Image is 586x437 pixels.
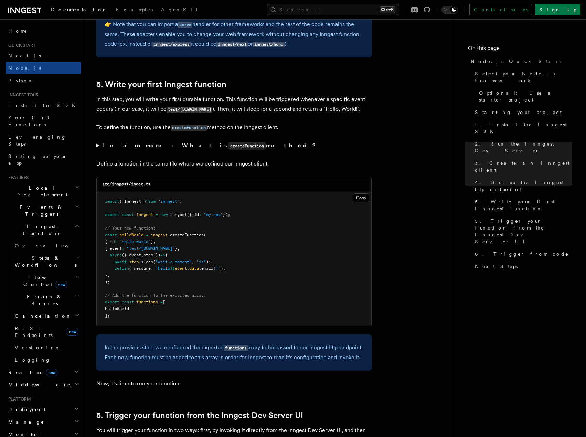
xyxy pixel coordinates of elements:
span: Deployment [6,406,45,413]
span: "inngest" [158,199,180,204]
button: Cancellation [12,310,81,322]
span: Install the SDK [8,103,79,108]
span: => [160,253,165,257]
a: createFunction [171,124,207,130]
span: Next Steps [475,263,518,270]
a: Versioning [12,341,81,354]
span: = [156,212,158,217]
span: Overview [15,243,86,248]
span: "wait-a-moment" [156,259,192,264]
a: Your first Functions [6,111,81,131]
span: 5. Write your first Inngest function [475,198,572,212]
button: Events & Triggers [6,201,81,220]
span: new [67,328,78,336]
a: Select your Node.js framework [472,67,572,87]
span: } [213,266,216,271]
a: Examples [112,2,157,19]
a: AgentKit [157,2,202,19]
button: Copy [353,193,369,202]
p: To define the function, use the method on the Inngest client. [96,122,372,132]
span: Steps & Workflows [12,255,77,268]
a: 5. Trigger your function from the Inngest Dev Server UI [472,215,572,248]
button: Flow Controlnew [12,271,81,290]
span: helloWorld [105,306,129,311]
span: AgentKit [161,7,198,12]
span: Middleware [6,381,71,388]
code: inngest/express [152,42,191,47]
span: Leveraging Steps [8,134,66,147]
span: Realtime [6,369,57,376]
span: new [56,281,67,288]
span: : [122,246,124,251]
span: ( [204,233,206,237]
span: Node.js Quick Start [471,58,561,65]
a: Next.js [6,50,81,62]
span: step [129,259,139,264]
button: Steps & Workflows [12,252,81,271]
span: "1s" [196,259,206,264]
button: Manage [6,416,81,428]
code: inngest/next [216,42,248,47]
a: Home [6,25,81,37]
span: , [153,239,156,244]
span: [ [163,300,165,305]
span: 4. Set up the Inngest http endpoint [475,179,572,193]
span: "test/[DOMAIN_NAME]" [127,246,175,251]
span: // Add the function to the exported array: [105,293,206,298]
code: src/inngest/index.ts [102,182,150,186]
p: 👉 Note that you can import a handler for other frameworks and the rest of the code remains the sa... [105,20,363,49]
span: import [105,199,119,204]
span: "my-app" [204,212,223,217]
span: Examples [116,7,153,12]
span: 5. Trigger your function from the Inngest Dev Server UI [475,217,572,245]
span: inngest [151,233,168,237]
span: Setting up your app [8,153,67,166]
span: , [177,246,180,251]
span: , [107,273,110,278]
span: !` [216,266,221,271]
strong: Learn more: What is method? [102,142,317,149]
kbd: Ctrl+K [380,6,395,13]
span: Inngest [170,212,187,217]
span: ${ [170,266,175,271]
button: Errors & Retries [12,290,81,310]
span: . [187,266,189,271]
span: ); [105,279,110,284]
a: 5. Write your first Inngest function [472,195,572,215]
div: Inngest Functions [6,239,81,366]
span: Starting your project [475,109,562,116]
span: functions [136,300,158,305]
span: } [105,273,107,278]
code: createFunction [171,125,207,131]
span: Events & Triggers [6,204,75,217]
a: Leveraging Steps [6,131,81,150]
span: const [122,300,134,305]
span: new [46,369,57,376]
span: export [105,212,119,217]
span: "hello-world" [119,239,151,244]
a: 4. Set up the Inngest http endpoint [472,176,572,195]
span: .sleep [139,259,153,264]
span: = [160,300,163,305]
a: Starting your project [472,106,572,118]
span: Local Development [6,184,75,198]
span: Platform [6,396,31,402]
h4: On this page [468,44,572,55]
span: .email [199,266,213,271]
span: ); [206,259,211,264]
span: , [141,253,143,257]
p: Define a function in the same file where we defined our Inngest client: [96,159,372,169]
span: return [115,266,129,271]
span: 2. Run the Inngest Dev Server [475,140,572,154]
a: Sign Up [535,4,580,15]
span: inngest [136,212,153,217]
a: Node.js Quick Start [468,55,572,67]
span: ({ event [122,253,141,257]
a: 5. Write your first Inngest function [96,79,226,89]
span: new [160,212,168,217]
span: Manage [6,418,44,425]
span: : [115,239,117,244]
span: `Hello [156,266,170,271]
a: 1. Install the Inngest SDK [472,118,572,138]
span: { id [105,239,115,244]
